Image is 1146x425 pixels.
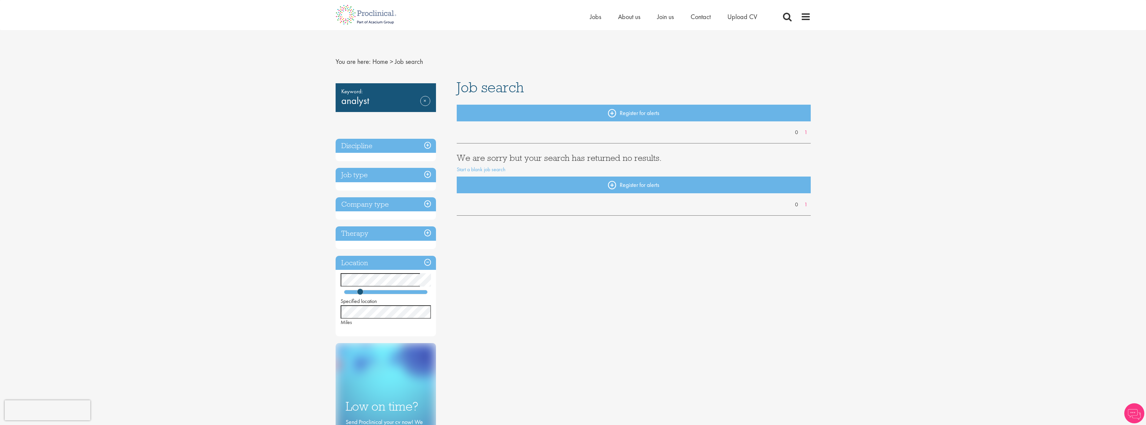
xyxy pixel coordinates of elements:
[372,57,388,66] a: breadcrumb link
[341,298,377,305] span: Specified location
[801,201,811,209] a: 1
[792,129,801,136] a: 0
[457,105,811,121] a: Register for alerts
[390,57,393,66] span: >
[727,12,757,21] a: Upload CV
[457,153,811,162] h3: We are sorry but your search has returned no results.
[395,57,423,66] span: Job search
[457,166,506,173] a: Start a blank job search
[657,12,674,21] a: Join us
[346,400,426,413] h3: Low on time?
[590,12,601,21] a: Jobs
[5,400,90,420] iframe: reCAPTCHA
[336,197,436,212] h3: Company type
[341,87,430,96] span: Keyword:
[691,12,711,21] a: Contact
[457,177,811,193] a: Register for alerts
[341,319,352,326] span: Miles
[336,139,436,153] h3: Discipline
[336,256,436,270] h3: Location
[457,78,524,96] span: Job search
[618,12,640,21] a: About us
[1124,403,1144,423] img: Chatbot
[420,96,430,115] a: Remove
[336,168,436,182] h3: Job type
[336,57,371,66] span: You are here:
[801,129,811,136] a: 1
[336,226,436,241] h3: Therapy
[792,201,801,209] a: 0
[336,83,436,112] div: analyst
